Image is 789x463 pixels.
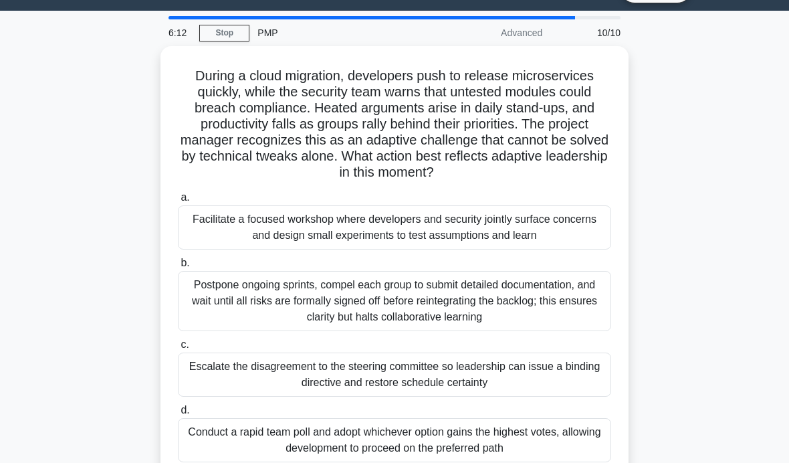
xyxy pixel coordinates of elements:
div: Advanced [433,19,550,46]
div: Facilitate a focused workshop where developers and security jointly surface concerns and design s... [178,205,611,250]
div: PMP [249,19,433,46]
div: 6:12 [160,19,199,46]
div: Escalate the disagreement to the steering committee so leadership can issue a binding directive a... [178,353,611,397]
span: c. [181,339,189,350]
span: a. [181,191,189,203]
h5: During a cloud migration, developers push to release microservices quickly, while the security te... [177,68,612,181]
div: Postpone ongoing sprints, compel each group to submit detailed documentation, and wait until all ... [178,271,611,331]
span: b. [181,257,189,268]
a: Stop [199,25,249,41]
div: Conduct a rapid team poll and adopt whichever option gains the highest votes, allowing developmen... [178,418,611,462]
span: d. [181,404,189,415]
div: 10/10 [550,19,629,46]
